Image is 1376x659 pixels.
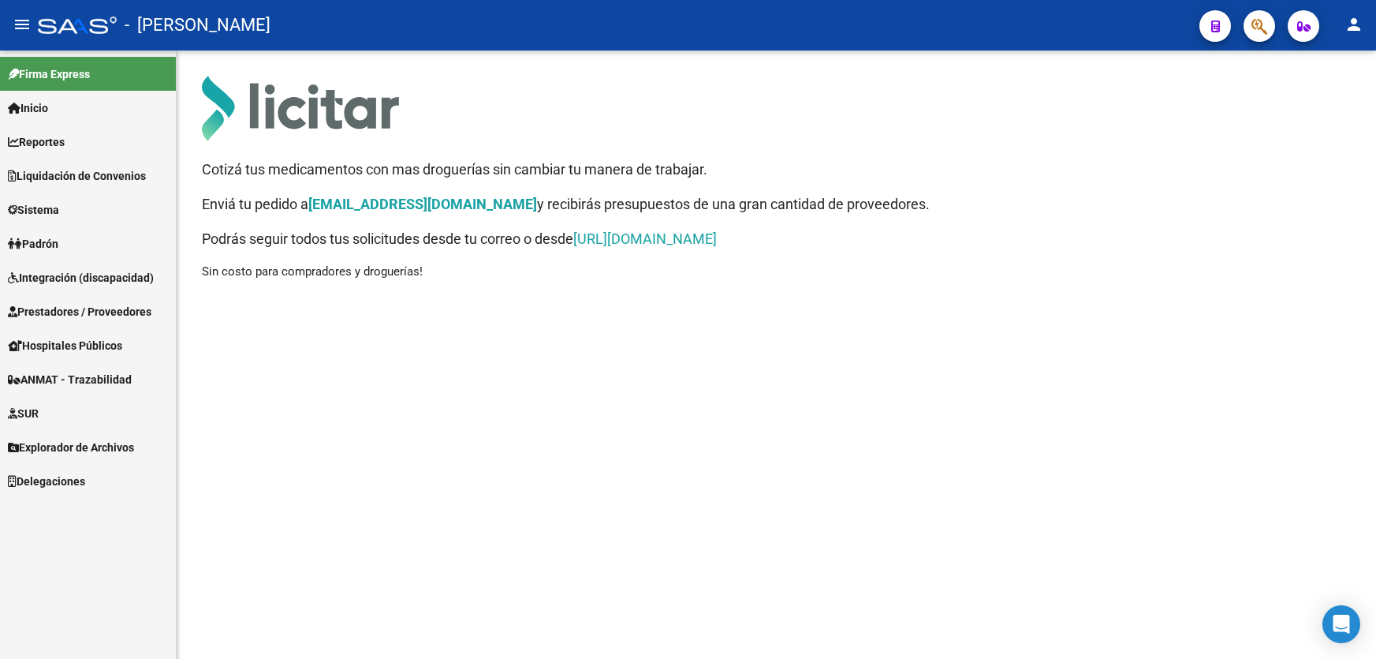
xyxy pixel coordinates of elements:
span: Delegaciones [8,473,85,490]
h3: Enviá tu pedido a y recibirás presupuestos de una gran cantidad de proveedores. [202,193,1351,215]
span: Hospitales Públicos [8,337,122,354]
img: Logo Licitar [202,76,399,141]
span: ANMAT - Trazabilidad [8,371,132,388]
span: Sistema [8,201,59,219]
span: - [PERSON_NAME] [125,8,270,43]
a: [EMAIL_ADDRESS][DOMAIN_NAME] [308,196,537,212]
mat-icon: person [1344,15,1363,34]
span: Explorador de Archivos [8,439,134,456]
h3: Cotizá tus medicamentos con mas droguerías sin cambiar tu manera de trabajar. [202,159,1351,181]
span: Reportes [8,133,65,151]
span: Inicio [8,99,48,117]
h3: Podrás seguir todos tus solicitudes desde tu correo o desde [202,228,1351,250]
span: Integración (discapacidad) [8,269,154,286]
span: Firma Express [8,66,90,83]
p: Sin costo para compradores y droguerías! [202,263,1351,280]
div: Open Intercom Messenger [1322,605,1360,643]
span: Liquidación de Convenios [8,167,146,185]
a: [URL][DOMAIN_NAME] [573,230,717,247]
span: Prestadores / Proveedores [8,303,151,320]
span: SUR [8,405,39,422]
span: Padrón [8,235,58,253]
mat-icon: menu [13,15,32,34]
